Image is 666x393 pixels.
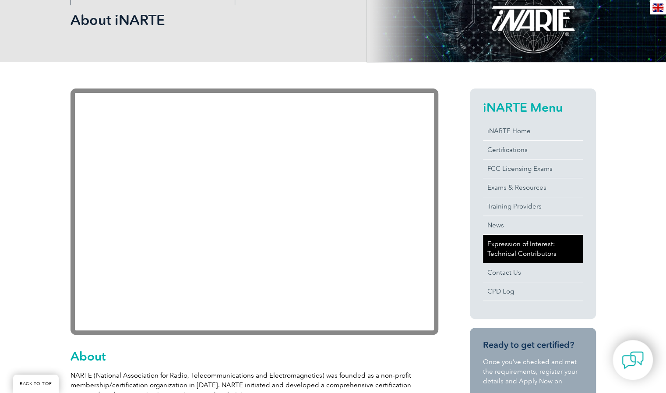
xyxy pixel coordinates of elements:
a: Certifications [483,141,583,159]
h3: Ready to get certified? [483,340,583,351]
a: FCC Licensing Exams [483,159,583,178]
a: Exams & Resources [483,178,583,197]
p: Once you’ve checked and met the requirements, register your details and Apply Now on [483,357,583,386]
a: iNARTE Home [483,122,583,140]
a: CPD Log [483,282,583,301]
a: Training Providers [483,197,583,216]
a: Expression of Interest:Technical Contributors [483,235,583,263]
h2: About [70,349,438,363]
img: contact-chat.png [622,349,644,371]
a: Contact Us [483,263,583,282]
a: News [483,216,583,234]
a: BACK TO TOP [13,375,59,393]
iframe: YouTube video player [70,89,438,335]
h2: About iNARTE [70,13,438,27]
h2: iNARTE Menu [483,100,583,114]
img: en [652,4,663,12]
